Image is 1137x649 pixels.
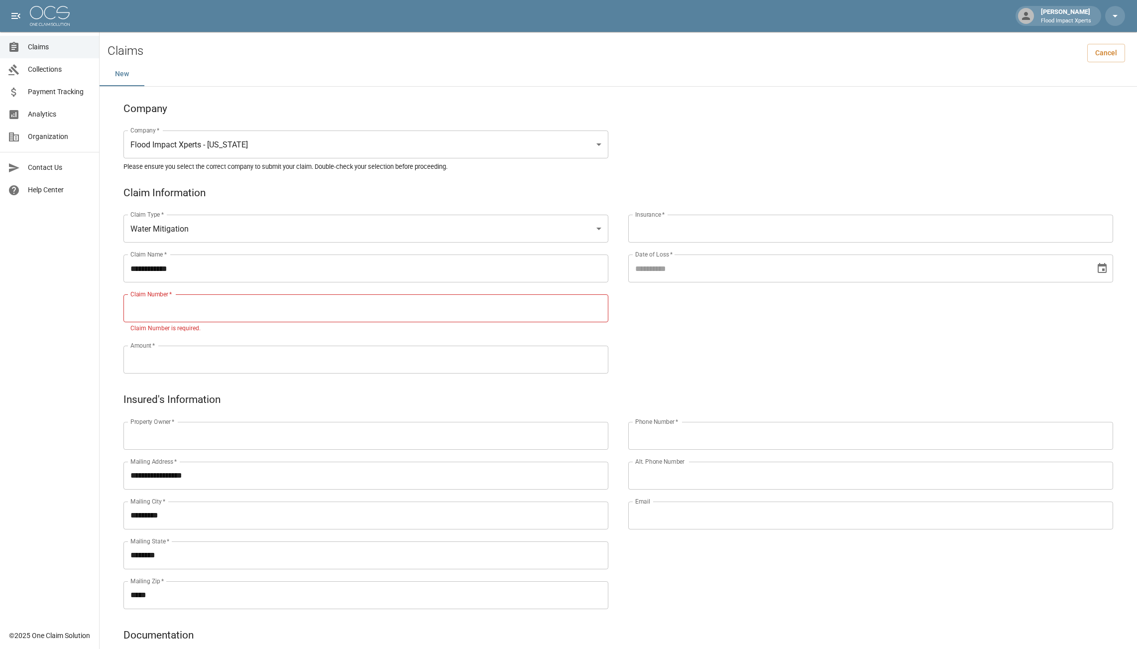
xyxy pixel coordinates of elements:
[130,537,169,545] label: Mailing State
[28,87,91,97] span: Payment Tracking
[123,130,608,158] div: Flood Impact Xperts - [US_STATE]
[28,131,91,142] span: Organization
[130,324,601,334] p: Claim Number is required.
[130,126,160,134] label: Company
[130,577,164,585] label: Mailing Zip
[635,497,650,506] label: Email
[1092,259,1112,278] button: Choose date
[28,64,91,75] span: Collections
[1087,44,1125,62] a: Cancel
[6,6,26,26] button: open drawer
[9,631,90,641] div: © 2025 One Claim Solution
[1041,17,1091,25] p: Flood Impact Xperts
[635,250,673,259] label: Date of Loss
[28,185,91,195] span: Help Center
[123,215,608,243] div: Water Mitigation
[28,42,91,52] span: Claims
[130,290,172,298] label: Claim Number
[635,210,665,219] label: Insurance
[130,497,166,506] label: Mailing City
[28,109,91,120] span: Analytics
[28,162,91,173] span: Contact Us
[108,44,143,58] h2: Claims
[130,250,167,259] label: Claim Name
[635,417,678,426] label: Phone Number
[123,162,1113,171] h5: Please ensure you select the correct company to submit your claim. Double-check your selection be...
[100,62,1137,86] div: dynamic tabs
[130,210,164,219] label: Claim Type
[130,457,177,466] label: Mailing Address
[130,341,155,350] label: Amount
[635,457,684,466] label: Alt. Phone Number
[100,62,144,86] button: New
[30,6,70,26] img: ocs-logo-white-transparent.png
[130,417,175,426] label: Property Owner
[1037,7,1095,25] div: [PERSON_NAME]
